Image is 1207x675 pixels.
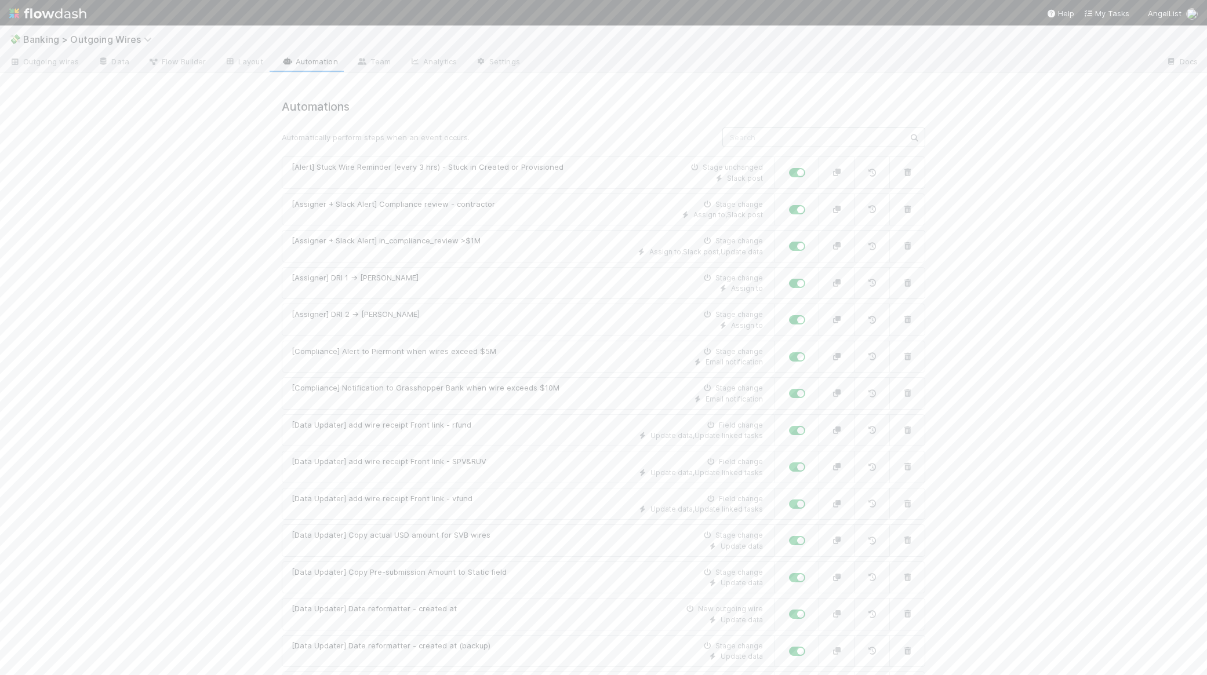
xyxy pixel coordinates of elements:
span: Slack post [727,210,763,219]
span: Update data , [650,505,695,513]
span: Email notification [706,395,763,403]
div: [Data Updater] Date reformatter - created at [292,603,457,615]
span: Assign to [731,321,763,330]
span: Outgoing wires [9,56,79,67]
div: Automatically perform steps when an event occurs. [273,132,714,143]
span: Update data , [650,431,695,440]
div: [Compliance] Notification to Grasshopper Bank when wire exceeds $10M [292,382,559,394]
div: Stage change [701,273,763,283]
a: Layout [215,53,272,72]
span: Update data [721,615,763,624]
a: [Assigner + Slack Alert] Compliance review - contractorStage changeAssign to,Slack post [282,194,775,226]
span: Update data [721,247,763,256]
span: Flow Builder [148,56,206,67]
a: Analytics [400,53,466,72]
a: [Data Updater] add wire receipt Front link - SPV&RUVField changeUpdate data,Update linked tasks [282,451,775,483]
a: [Compliance] Alert to Piermont when wires exceed $5MStage changeEmail notification [282,341,775,373]
div: Help [1046,8,1074,19]
a: [Data Updater] add wire receipt Front link - vfundField changeUpdate data,Update linked tasks [282,488,775,520]
span: Email notification [706,357,763,366]
div: [Assigner] DRI 2 -> [PERSON_NAME] [292,309,420,320]
div: Stage change [701,567,763,578]
span: Update data [721,542,763,550]
div: [Data Updater] add wire receipt Front link - rfund [292,419,471,431]
span: 💸 [9,34,21,44]
a: [Data Updater] Date reformatter - created at (backup)Stage changeUpdate data [282,635,775,667]
div: [Alert] Stuck Wire Reminder (every 3 hrs) - Stuck in Created or Provisioned [292,162,563,173]
div: [Assigner] DRI 1 -> [PERSON_NAME] [292,272,419,284]
a: [Data Updater] Copy Pre-submission Amount to Static fieldStage changeUpdate data [282,561,775,594]
div: [Compliance] Alert to Piermont when wires exceed $5M [292,346,496,357]
span: Slack post , [683,247,721,256]
span: Slack post [727,174,763,183]
div: [Data Updater] Date reformatter - created at (backup) [292,640,490,652]
span: Update linked tasks [695,505,763,513]
span: Assign to , [649,247,683,256]
img: avatar_ec9c1780-91d7-48bb-898e-5f40cebd5ff8.png [1186,8,1198,20]
span: Update data , [650,468,695,477]
span: Update data [721,578,763,587]
div: Field change [705,494,763,504]
img: logo-inverted-e16ddd16eac7371096b0.svg [9,3,86,23]
div: Field change [705,457,763,467]
a: [Assigner] DRI 2 -> [PERSON_NAME]Stage changeAssign to [282,304,775,336]
div: Stage change [701,236,763,246]
span: My Tasks [1084,9,1129,18]
a: [Assigner] DRI 1 -> [PERSON_NAME]Stage changeAssign to [282,267,775,300]
span: Update linked tasks [695,468,763,477]
h4: Automations [282,100,925,114]
div: [Data Updater] Copy actual USD amount for SVB wires [292,530,490,541]
a: Data [88,53,138,72]
a: My Tasks [1084,8,1129,19]
span: Assign to [731,284,763,293]
div: Stage change [701,309,763,320]
input: Search [722,127,925,147]
div: [Data Updater] Copy Pre-submission Amount to Static field [292,567,507,578]
a: Docs [1157,53,1207,72]
span: Update data [721,652,763,661]
div: Stage unchanged [689,162,763,173]
a: [Compliance] Notification to Grasshopper Bank when wire exceeds $10MStage changeEmail notification [282,377,775,410]
a: [Data Updater] Copy actual USD amount for SVB wiresStage changeUpdate data [282,524,775,557]
div: Field change [705,420,763,430]
a: [Data Updater] Date reformatter - created atNew outgoing wireUpdate data [282,598,775,630]
div: [Data Updater] add wire receipt Front link - vfund [292,493,472,505]
a: Settings [466,53,529,72]
a: [Alert] Stuck Wire Reminder (every 3 hrs) - Stuck in Created or ProvisionedStage unchangedSlack post [282,156,775,189]
div: New outgoing wire [684,604,763,614]
div: [Data Updater] add wire receipt Front link - SPV&RUV [292,456,486,468]
div: Stage change [701,530,763,541]
a: Team [347,53,400,72]
span: AngelList [1148,9,1181,18]
div: Stage change [701,199,763,210]
span: Assign to , [693,210,727,219]
div: [Assigner + Slack Alert] Compliance review - contractor [292,199,495,210]
div: [Assigner + Slack Alert] in_compliance_review >$1M [292,235,481,247]
div: Stage change [701,641,763,651]
div: Stage change [701,346,763,357]
span: Update linked tasks [695,431,763,440]
a: Flow Builder [139,53,215,72]
span: Banking > Outgoing Wires [23,34,158,45]
a: Automation [272,53,347,72]
div: Stage change [701,383,763,393]
a: [Data Updater] add wire receipt Front link - rfundField changeUpdate data,Update linked tasks [282,414,775,447]
a: [Assigner + Slack Alert] in_compliance_review >$1MStage changeAssign to,Slack post,Update data [282,230,775,262]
